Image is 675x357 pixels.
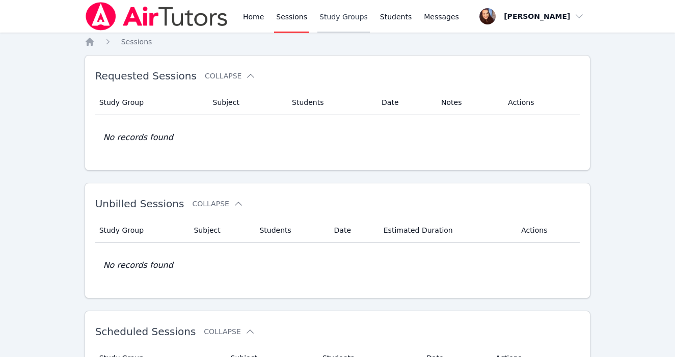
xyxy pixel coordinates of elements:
th: Actions [515,218,580,243]
th: Date [328,218,377,243]
th: Estimated Duration [377,218,516,243]
th: Study Group [95,90,207,115]
span: Requested Sessions [95,70,197,82]
th: Subject [187,218,253,243]
th: Notes [435,90,502,115]
button: Collapse [205,71,256,81]
th: Students [286,90,375,115]
th: Students [253,218,328,243]
th: Actions [502,90,580,115]
img: Air Tutors [85,2,229,31]
span: Unbilled Sessions [95,198,184,210]
th: Date [375,90,435,115]
td: No records found [95,243,580,288]
span: Scheduled Sessions [95,325,196,338]
td: No records found [95,115,580,160]
span: Sessions [121,38,152,46]
nav: Breadcrumb [85,37,591,47]
th: Study Group [95,218,188,243]
span: Messages [424,12,459,22]
a: Sessions [121,37,152,47]
button: Collapse [204,326,255,337]
th: Subject [207,90,286,115]
button: Collapse [192,199,243,209]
